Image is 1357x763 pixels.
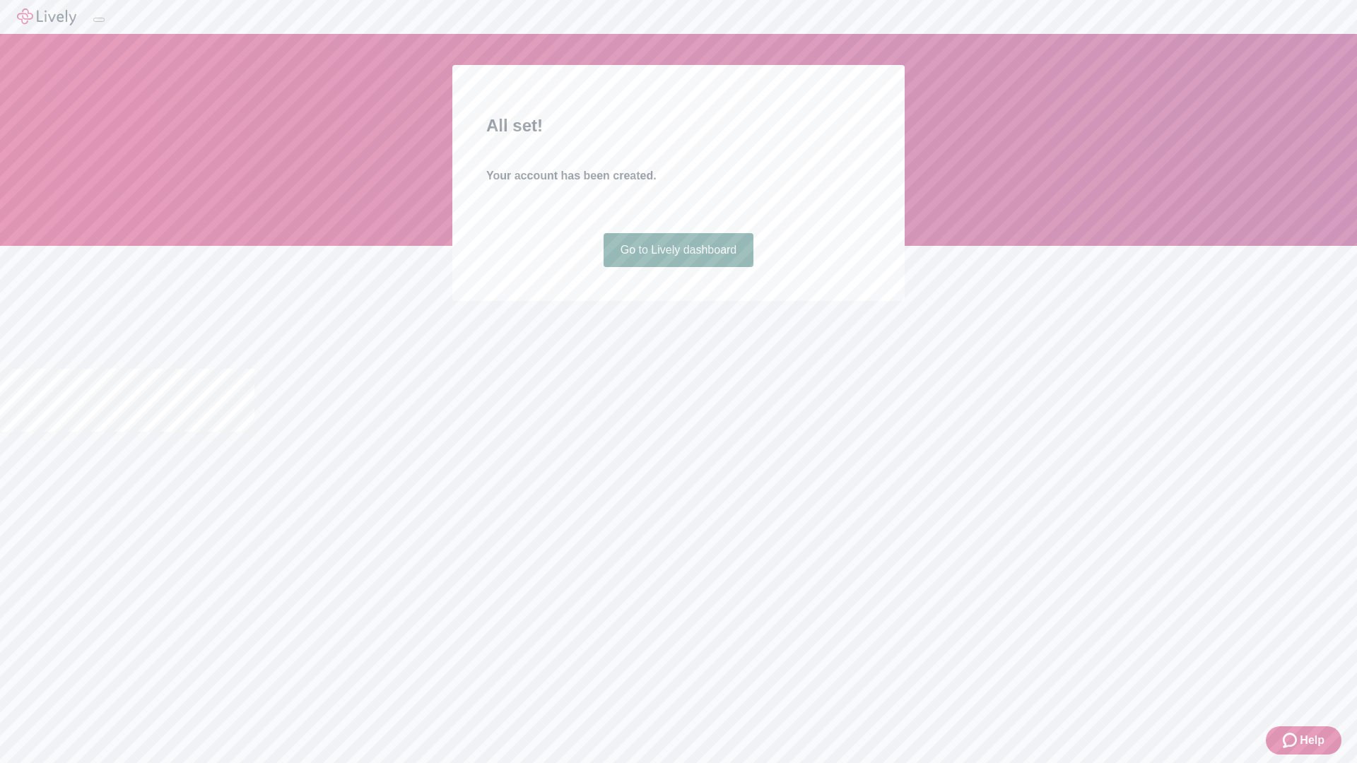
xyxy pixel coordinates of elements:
[17,8,76,25] img: Lively
[486,167,871,184] h4: Your account has been created.
[604,233,754,267] a: Go to Lively dashboard
[486,113,871,138] h2: All set!
[1266,726,1341,755] button: Zendesk support iconHelp
[93,18,105,22] button: Log out
[1300,732,1324,749] span: Help
[1283,732,1300,749] svg: Zendesk support icon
